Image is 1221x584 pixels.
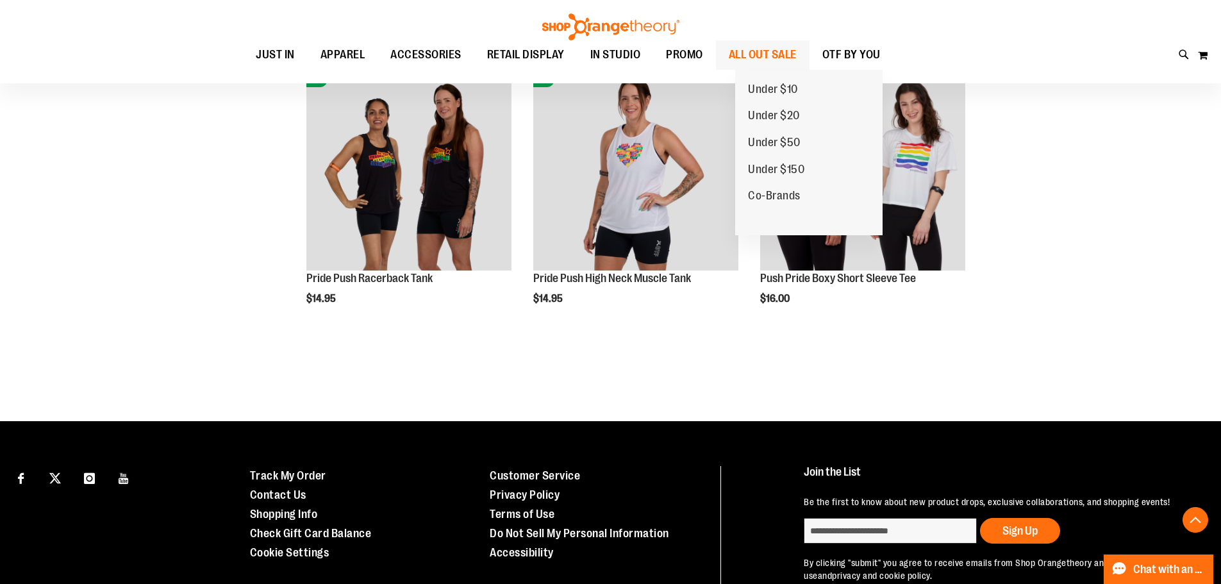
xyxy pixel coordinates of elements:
[729,40,797,69] span: ALL OUT SALE
[490,508,554,521] a: Terms of Use
[487,40,565,69] span: RETAIL DISPLAY
[306,293,338,305] span: $14.95
[533,293,565,305] span: $14.95
[390,40,461,69] span: ACCESSORIES
[10,466,32,488] a: Visit our Facebook page
[533,65,738,271] img: Pride Push High Neck Muscle Tank
[44,466,67,488] a: Visit our X page
[250,546,329,559] a: Cookie Settings
[490,546,554,559] a: Accessibility
[527,59,745,337] div: product
[748,189,801,205] span: Co-Brands
[533,272,691,285] a: Pride Push High Neck Muscle Tank
[306,65,511,272] a: Pride Push Racerback TankNEW
[306,272,433,285] a: Pride Push Racerback Tank
[666,40,703,69] span: PROMO
[760,293,792,305] span: $16.00
[78,466,101,488] a: Visit our Instagram page
[804,518,977,544] input: enter email
[804,466,1192,490] h4: Join the List
[306,65,511,271] img: Pride Push Racerback Tank
[832,571,932,581] a: privacy and cookie policy.
[320,40,365,69] span: APPAREL
[540,13,681,40] img: Shop Orangetheory
[256,40,295,69] span: JUST IN
[748,163,804,179] span: Under $150
[980,518,1060,544] button: Sign Up
[250,488,306,501] a: Contact Us
[748,136,801,152] span: Under $50
[1183,507,1208,533] button: Back To Top
[113,466,135,488] a: Visit our Youtube page
[490,488,560,501] a: Privacy Policy
[250,508,318,521] a: Shopping Info
[49,472,61,484] img: Twitter
[250,469,326,482] a: Track My Order
[822,40,881,69] span: OTF BY YOU
[490,527,669,540] a: Do Not Sell My Personal Information
[804,556,1192,582] p: By clicking "submit" you agree to receive emails from Shop Orangetheory and accept our and
[1133,563,1206,576] span: Chat with an Expert
[760,272,916,285] a: Push Pride Boxy Short Sleeve Tee
[748,83,798,99] span: Under $10
[1104,555,1214,584] button: Chat with an Expert
[804,496,1192,508] p: Be the first to know about new product drops, exclusive collaborations, and shopping events!
[533,65,738,272] a: Pride Push High Neck Muscle TankNEW
[590,40,641,69] span: IN STUDIO
[748,109,800,125] span: Under $20
[250,527,372,540] a: Check Gift Card Balance
[1002,524,1038,537] span: Sign Up
[300,59,518,337] div: product
[490,469,580,482] a: Customer Service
